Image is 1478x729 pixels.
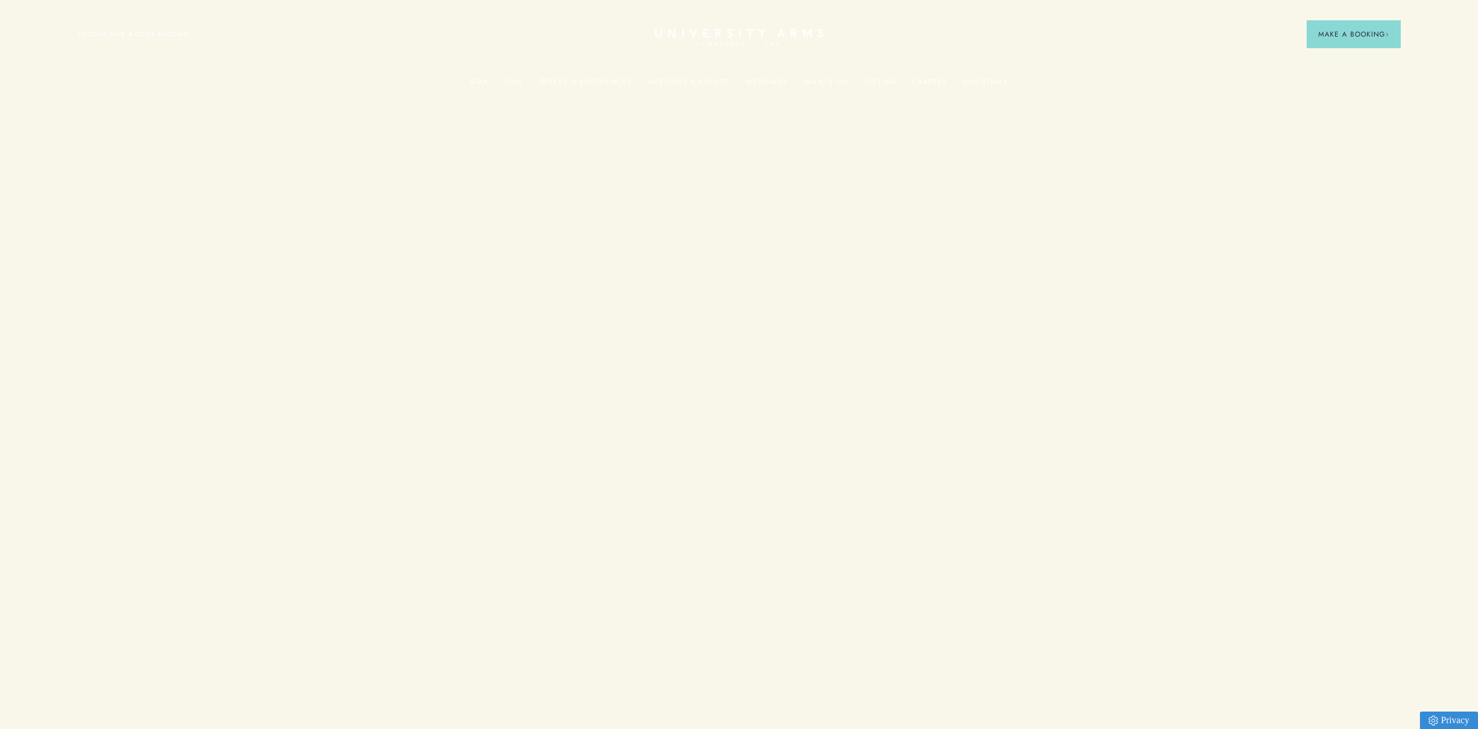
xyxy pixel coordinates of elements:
img: Privacy [1429,716,1438,726]
a: Dine [505,78,523,93]
a: Privacy [1420,712,1478,729]
a: Home [655,29,823,47]
a: Offers & Experiences [540,78,632,93]
button: Make a BookingArrow icon [1307,20,1401,48]
img: Arrow icon [1385,33,1389,37]
a: Careers [912,78,947,93]
a: Gifting [865,78,896,93]
span: Make a Booking [1318,29,1389,39]
a: Meetings & Events [648,78,729,93]
a: Weddings [745,78,787,93]
a: Christmas [963,78,1008,93]
a: 3D TOUR:TAKE A LOOK AROUND [77,30,188,40]
a: Stay [470,78,488,93]
a: What's On [804,78,848,93]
